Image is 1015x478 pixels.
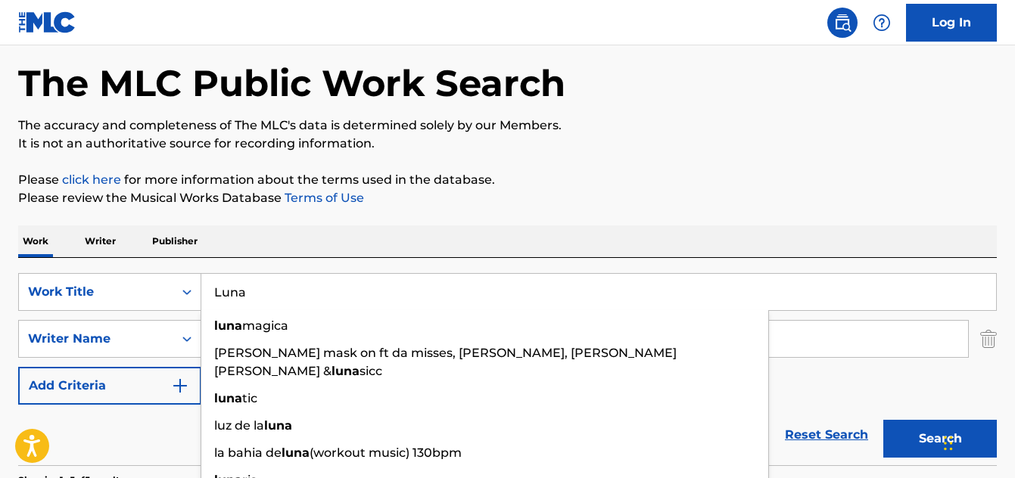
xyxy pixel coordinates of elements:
img: Delete Criterion [980,320,997,358]
strong: luna [282,445,310,460]
form: Search Form [18,273,997,465]
img: help [873,14,891,32]
span: (workout music) 130bpm [310,445,462,460]
span: [PERSON_NAME] mask on ft da misses, [PERSON_NAME], [PERSON_NAME] [PERSON_NAME] & [214,346,677,378]
button: Add Criteria [18,367,201,405]
div: Work Title [28,283,164,301]
iframe: Chat Widget [939,405,1015,478]
h1: The MLC Public Work Search [18,61,565,106]
button: Search [883,420,997,458]
span: la bahia de [214,445,282,460]
strong: luna [214,391,242,405]
a: click here [62,172,121,187]
span: tic [242,391,257,405]
a: Log In [906,4,997,42]
div: Writer Name [28,330,164,348]
span: sicc [360,364,382,378]
p: Please review the Musical Works Database [18,189,997,207]
p: The accuracy and completeness of The MLC's data is determined solely by our Members. [18,116,997,135]
p: Publisher [148,225,202,257]
span: magica [242,318,288,333]
strong: luna [332,364,360,378]
div: Help [867,8,897,38]
div: Widget de chat [939,405,1015,478]
a: Public Search [827,8,858,38]
img: search [833,14,852,32]
div: Arrastrar [944,421,953,466]
img: 9d2ae6d4665cec9f34b9.svg [171,377,189,395]
strong: luna [214,318,242,333]
p: Writer [80,225,120,257]
p: It is not an authoritative source for recording information. [18,135,997,153]
strong: luna [264,418,292,433]
a: Terms of Use [282,191,364,205]
span: luz de la [214,418,264,433]
img: MLC Logo [18,11,76,33]
p: Please for more information about the terms used in the database. [18,171,997,189]
a: Reset Search [777,418,876,452]
p: Work [18,225,53,257]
